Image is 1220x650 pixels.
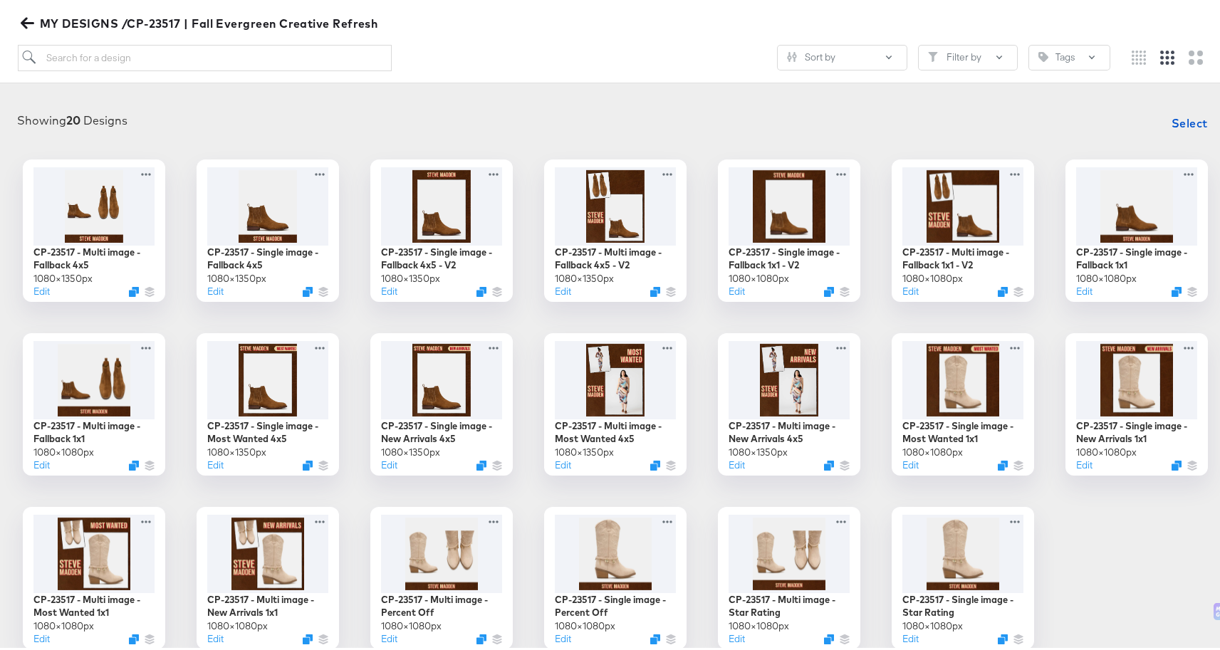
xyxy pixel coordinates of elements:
[381,269,440,283] div: 1080 × 1350 px
[729,590,850,617] div: CP-23517 - Multi image - Star Rating
[824,631,834,641] svg: Duplicate
[918,42,1018,68] button: FilterFilter by
[207,617,268,630] div: 1080 × 1080 px
[303,458,313,468] button: Duplicate
[718,330,860,473] div: CP-23517 - Multi image - New Arrivals 4x51080×1350pxEditDuplicate
[33,617,94,630] div: 1080 × 1080 px
[370,504,513,646] div: CP-23517 - Multi image - Percent Off1080×1080pxEditDuplicate
[129,631,139,641] svg: Duplicate
[33,590,155,617] div: CP-23517 - Multi image - Most Wanted 1x1
[1172,284,1182,294] svg: Duplicate
[729,416,850,443] div: CP-23517 - Multi image - New Arrivals 4x5
[729,617,789,630] div: 1080 × 1080 px
[1132,48,1146,62] svg: Small grid
[23,504,165,646] div: CP-23517 - Multi image - Most Wanted 1x11080×1080pxEditDuplicate
[729,243,850,269] div: CP-23517 - Single image - Fallback 1x1 - V2
[207,269,266,283] div: 1080 × 1350 px
[998,458,1008,468] svg: Duplicate
[787,49,797,59] svg: Sliders
[902,416,1023,443] div: CP-23517 - Single image - Most Wanted 1x1
[129,458,139,468] svg: Duplicate
[824,458,834,468] svg: Duplicate
[729,629,745,643] button: Edit
[1076,443,1137,456] div: 1080 × 1080 px
[33,629,50,643] button: Edit
[902,617,963,630] div: 1080 × 1080 px
[476,284,486,294] svg: Duplicate
[303,631,313,641] svg: Duplicate
[207,456,224,469] button: Edit
[729,282,745,295] button: Edit
[902,269,963,283] div: 1080 × 1080 px
[718,504,860,646] div: CP-23517 - Multi image - Star Rating1080×1080pxEditDuplicate
[207,416,328,443] div: CP-23517 - Single image - Most Wanted 4x5
[23,330,165,473] div: CP-23517 - Multi image - Fallback 1x11080×1080pxEditDuplicate
[824,284,834,294] button: Duplicate
[555,456,571,469] button: Edit
[1028,42,1110,68] button: TagTags
[476,458,486,468] svg: Duplicate
[544,330,687,473] div: CP-23517 - Multi image - Most Wanted 4x51080×1350pxEditDuplicate
[303,284,313,294] button: Duplicate
[33,269,93,283] div: 1080 × 1350 px
[892,157,1034,299] div: CP-23517 - Multi image - Fallback 1x1 - V21080×1080pxEditDuplicate
[902,590,1023,617] div: CP-23517 - Single image - Star Rating
[207,243,328,269] div: CP-23517 - Single image - Fallback 4x5
[33,243,155,269] div: CP-23517 - Multi image - Fallback 4x5
[18,42,392,68] input: Search for a design
[998,284,1008,294] svg: Duplicate
[197,157,339,299] div: CP-23517 - Single image - Fallback 4x51080×1350pxEditDuplicate
[381,416,502,443] div: CP-23517 - Single image - New Arrivals 4x5
[1076,456,1093,469] button: Edit
[555,443,614,456] div: 1080 × 1350 px
[650,458,660,468] svg: Duplicate
[650,631,660,641] button: Duplicate
[555,617,615,630] div: 1080 × 1080 px
[207,590,328,617] div: CP-23517 - Multi image - New Arrivals 1x1
[1076,282,1093,295] button: Edit
[998,631,1008,641] svg: Duplicate
[1172,458,1182,468] svg: Duplicate
[544,157,687,299] div: CP-23517 - Multi image - Fallback 4x5 - V21080×1350pxEditDuplicate
[207,443,266,456] div: 1080 × 1350 px
[1065,157,1208,299] div: CP-23517 - Single image - Fallback 1x11080×1080pxEditDuplicate
[33,416,155,443] div: CP-23517 - Multi image - Fallback 1x1
[902,282,919,295] button: Edit
[544,504,687,646] div: CP-23517 - Single image - Percent Off1080×1080pxEditDuplicate
[33,282,50,295] button: Edit
[1189,48,1203,62] svg: Large grid
[902,243,1023,269] div: CP-23517 - Multi image - Fallback 1x1 - V2
[33,443,94,456] div: 1080 × 1080 px
[1160,48,1174,62] svg: Medium grid
[476,631,486,641] svg: Duplicate
[129,284,139,294] svg: Duplicate
[197,504,339,646] div: CP-23517 - Multi image - New Arrivals 1x11080×1080pxEditDuplicate
[729,269,789,283] div: 1080 × 1080 px
[729,456,745,469] button: Edit
[370,330,513,473] div: CP-23517 - Single image - New Arrivals 4x51080×1350pxEditDuplicate
[23,157,165,299] div: CP-23517 - Multi image - Fallback 4x51080×1350pxEditDuplicate
[1065,330,1208,473] div: CP-23517 - Single image - New Arrivals 1x11080×1080pxEditDuplicate
[718,157,860,299] div: CP-23517 - Single image - Fallback 1x1 - V21080×1080pxEditDuplicate
[381,629,397,643] button: Edit
[555,590,676,617] div: CP-23517 - Single image - Percent Off
[555,243,676,269] div: CP-23517 - Multi image - Fallback 4x5 - V2
[555,629,571,643] button: Edit
[24,11,378,31] span: MY DESIGNS /CP-23517 | Fall Evergreen Creative Refresh
[555,282,571,295] button: Edit
[650,284,660,294] svg: Duplicate
[207,282,224,295] button: Edit
[381,243,502,269] div: CP-23517 - Single image - Fallback 4x5 - V2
